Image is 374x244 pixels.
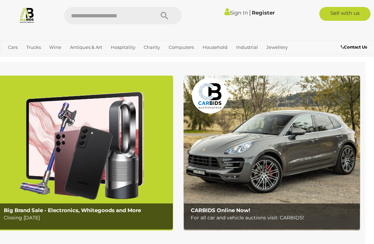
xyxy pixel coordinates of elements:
[319,7,371,21] a: Sell with us
[166,42,197,53] a: Computers
[264,42,291,53] a: Jewellery
[141,42,163,53] a: Charity
[341,44,367,50] b: Contact Us
[67,42,105,53] a: Antiques & Art
[4,207,141,214] b: Big Brand Sale - Electronics, Whitegoods and More
[5,53,24,64] a: Office
[200,42,230,53] a: Household
[19,7,35,23] img: Allbids.com.au
[184,76,360,230] img: CARBIDS Online Now!
[252,9,275,16] a: Register
[5,42,20,53] a: Cars
[147,7,182,24] button: Search
[224,9,248,16] a: Sign In
[46,42,64,53] a: Wine
[108,42,138,53] a: Hospitality
[191,207,250,214] b: CARBIDS Online Now!
[249,9,251,16] span: |
[184,76,360,230] a: CARBIDS Online Now! CARBIDS Online Now! For all car and vehicle auctions visit: CARBIDS!
[4,214,169,222] p: Closing [DATE]
[341,43,369,51] a: Contact Us
[27,53,47,64] a: Sports
[233,42,261,53] a: Industrial
[24,42,44,53] a: Trucks
[50,53,104,64] a: [GEOGRAPHIC_DATA]
[191,214,356,222] p: For all car and vehicle auctions visit: CARBIDS!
